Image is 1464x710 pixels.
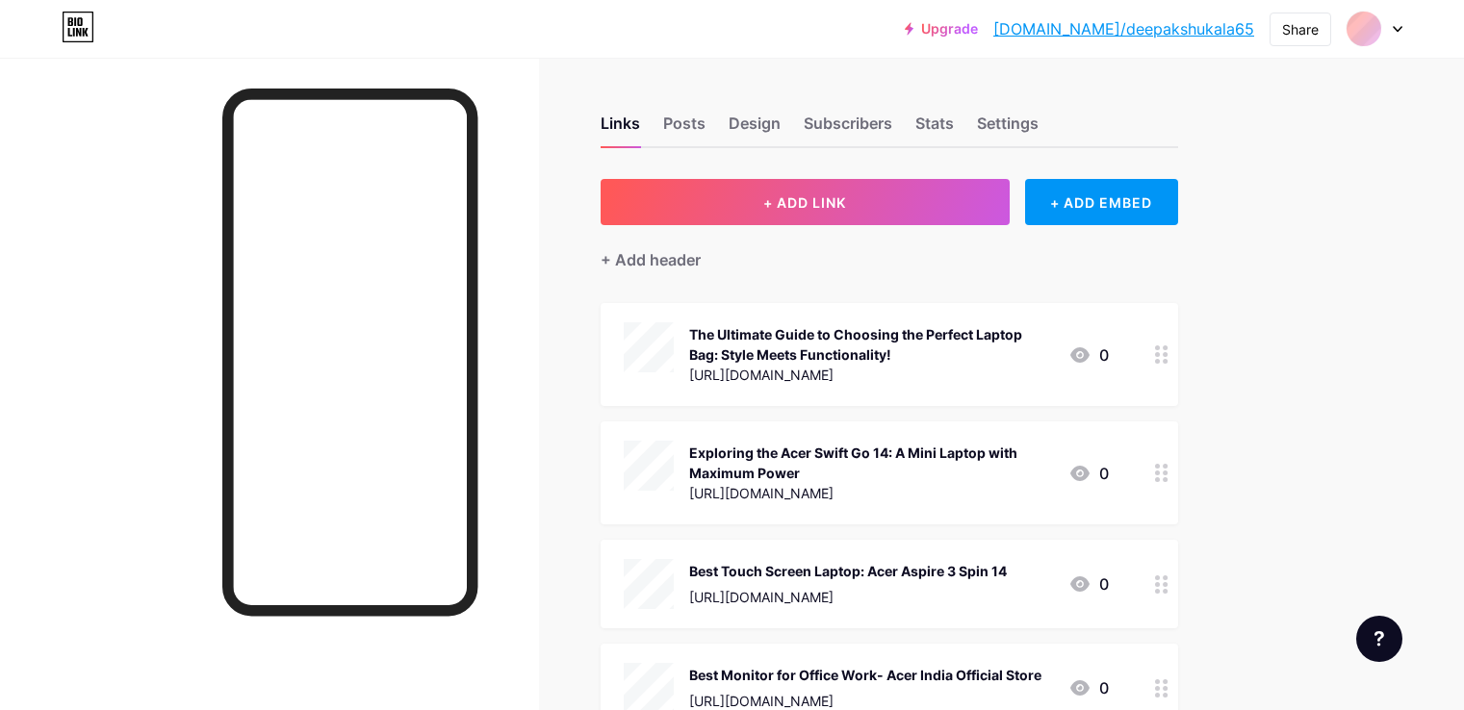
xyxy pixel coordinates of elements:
[689,587,1007,607] div: [URL][DOMAIN_NAME]
[601,248,701,271] div: + Add header
[689,561,1007,581] div: Best Touch Screen Laptop: Acer Aspire 3 Spin 14
[1068,462,1109,485] div: 0
[993,17,1254,40] a: [DOMAIN_NAME]/deepakshukala65
[689,483,1053,503] div: [URL][DOMAIN_NAME]
[689,365,1053,385] div: [URL][DOMAIN_NAME]
[663,112,706,146] div: Posts
[689,665,1041,685] div: Best Monitor for Office Work- Acer India Official Store
[1282,19,1319,39] div: Share
[1025,179,1178,225] div: + ADD EMBED
[1068,572,1109,596] div: 0
[601,112,640,146] div: Links
[1068,343,1109,367] div: 0
[905,21,978,37] a: Upgrade
[977,112,1039,146] div: Settings
[915,112,954,146] div: Stats
[804,112,892,146] div: Subscribers
[689,324,1053,365] div: The Ultimate Guide to Choosing the Perfect Laptop Bag: Style Meets Functionality!
[1068,676,1109,699] div: 0
[763,194,846,211] span: + ADD LINK
[689,443,1053,483] div: Exploring the Acer Swift Go 14: A Mini Laptop with Maximum Power
[729,112,781,146] div: Design
[601,179,1010,225] button: + ADD LINK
